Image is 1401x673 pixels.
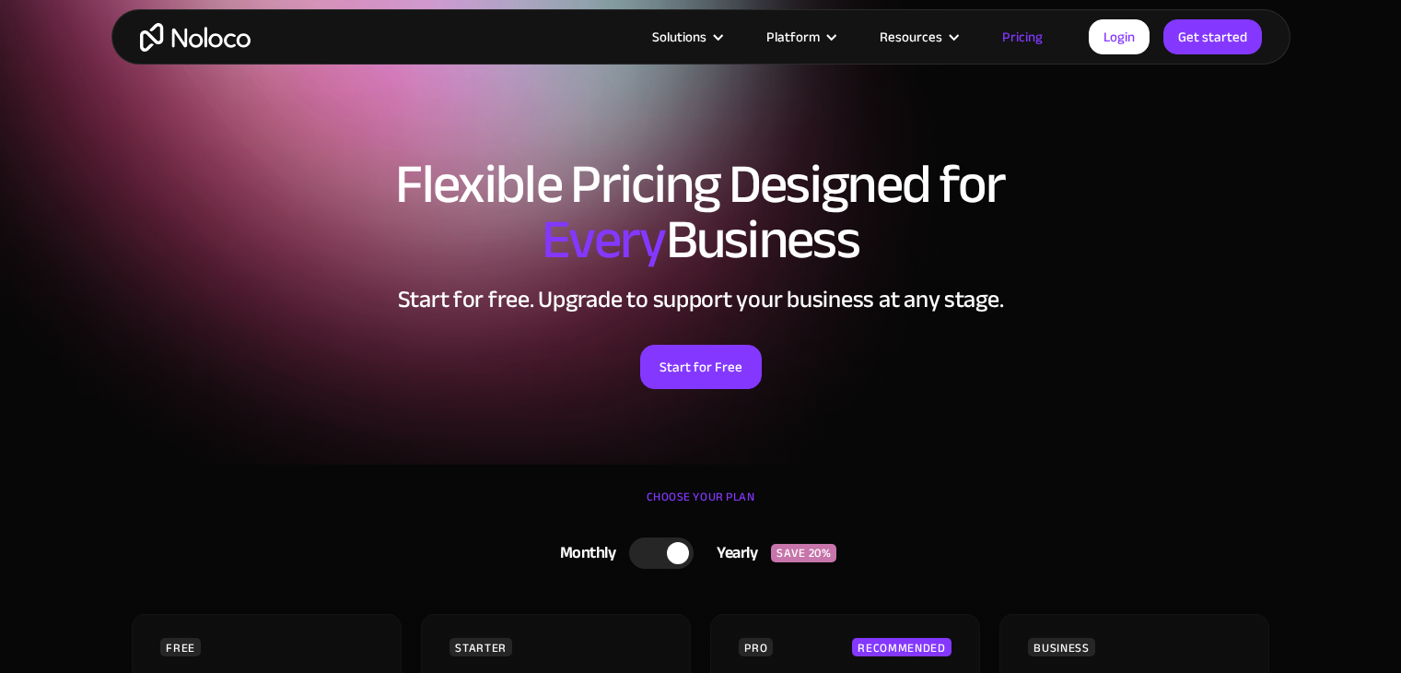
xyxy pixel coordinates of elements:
div: Solutions [629,25,743,49]
div: Solutions [652,25,706,49]
a: Login [1089,19,1150,54]
div: CHOOSE YOUR PLAN [130,483,1272,529]
div: RECOMMENDED [852,638,951,656]
div: Platform [743,25,857,49]
h1: Flexible Pricing Designed for Business [130,157,1272,267]
h2: Start for free. Upgrade to support your business at any stage. [130,286,1272,313]
a: Get started [1163,19,1262,54]
div: BUSINESS [1028,638,1094,656]
div: STARTER [449,638,511,656]
div: Platform [766,25,820,49]
div: PRO [739,638,773,656]
a: Pricing [979,25,1066,49]
a: home [140,23,251,52]
div: FREE [160,638,201,656]
div: Resources [880,25,942,49]
div: SAVE 20% [771,544,836,562]
a: Start for Free [640,345,762,389]
span: Every [542,188,666,291]
div: Monthly [537,539,630,567]
div: Resources [857,25,979,49]
div: Yearly [694,539,771,567]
